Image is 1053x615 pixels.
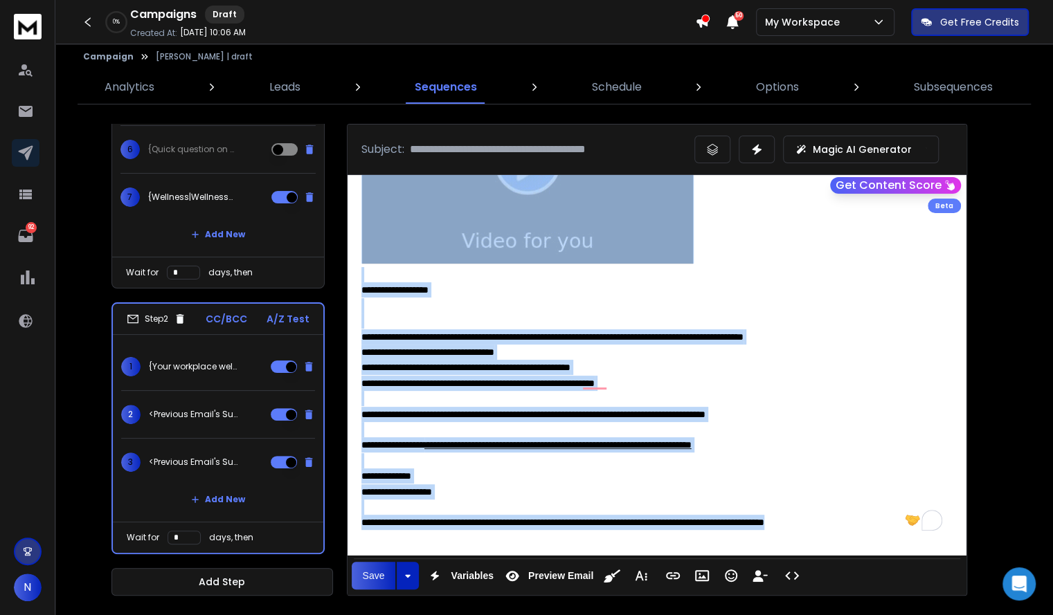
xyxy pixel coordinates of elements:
[269,79,300,95] p: Leads
[105,79,154,95] p: Analytics
[592,79,642,95] p: Schedule
[180,221,256,248] button: Add New
[180,486,256,513] button: Add New
[180,27,246,38] p: [DATE] 10:06 AM
[628,562,654,589] button: More Text
[911,8,1029,36] button: Get Free Credits
[422,562,496,589] button: Variables
[718,562,744,589] button: Emoticons
[96,71,163,104] a: Analytics
[149,457,237,468] p: <Previous Email's Subject>
[783,136,939,163] button: Magic AI Generator
[26,222,37,233] p: 92
[1002,567,1036,600] div: Open Intercom Messenger
[149,361,237,372] p: {Your workplace wellness video, {{firstName}}| Quick video: Science-backed solutions for {{compan...
[928,199,961,213] div: Beta
[127,532,159,543] p: Wait for
[14,573,42,601] button: N
[448,570,496,582] span: Variables
[499,562,596,589] button: Preview Email
[149,409,237,420] p: <Previous Email's Subject>
[121,405,141,424] span: 2
[148,192,237,203] p: {Wellness|Wellness?}
[206,312,247,326] p: CC/BCC
[525,570,596,582] span: Preview Email
[830,177,961,194] button: Get Content Score
[748,71,807,104] a: Options
[126,267,159,278] p: Wait for
[415,79,477,95] p: Sequences
[689,562,715,589] button: Insert Image (Ctrl+P)
[584,71,650,104] a: Schedule
[765,15,845,29] p: My Workspace
[756,79,799,95] p: Options
[261,71,309,104] a: Leads
[120,140,140,159] span: 6
[156,51,253,62] p: [PERSON_NAME] | draft
[906,71,1001,104] a: Subsequences
[12,222,39,250] a: 92
[352,562,396,589] button: Save
[111,568,333,596] button: Add Step
[813,143,912,156] p: Magic AI Generator
[130,28,177,39] p: Created At:
[120,187,140,207] span: 7
[940,15,1019,29] p: Get Free Credits
[208,267,253,278] p: days, then
[348,175,967,544] div: To enrich screen reader interactions, please activate Accessibility in Grammarly extension settings
[130,6,197,23] h1: Campaigns
[148,144,237,155] p: {Quick question on your wellness program|Burnout rates rising—what’s your team doing?|{{firstName...
[14,14,42,39] img: logo
[111,302,325,554] li: Step2CC/BCCA/Z Test1{Your workplace wellness video, {{firstName}}| Quick video: Science-backed so...
[779,562,805,589] button: Code View
[121,357,141,376] span: 1
[205,6,244,24] div: Draft
[914,79,993,95] p: Subsequences
[209,532,253,543] p: days, then
[113,18,120,26] p: 0 %
[599,562,625,589] button: Clean HTML
[406,71,485,104] a: Sequences
[83,51,134,62] button: Campaign
[127,313,186,325] div: Step 2
[734,11,744,21] span: 50
[361,141,404,158] p: Subject:
[267,312,309,326] p: A/Z Test
[121,452,141,472] span: 3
